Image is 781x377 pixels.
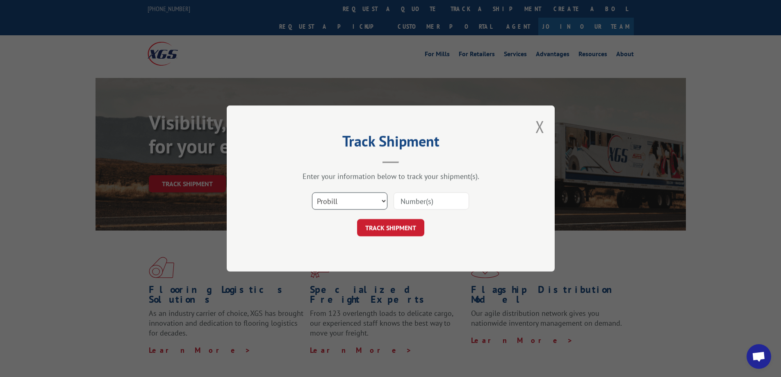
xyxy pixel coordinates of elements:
[268,135,514,151] h2: Track Shipment
[268,171,514,181] div: Enter your information below to track your shipment(s).
[394,192,469,210] input: Number(s)
[747,344,771,369] div: Open chat
[357,219,424,236] button: TRACK SHIPMENT
[535,116,544,137] button: Close modal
